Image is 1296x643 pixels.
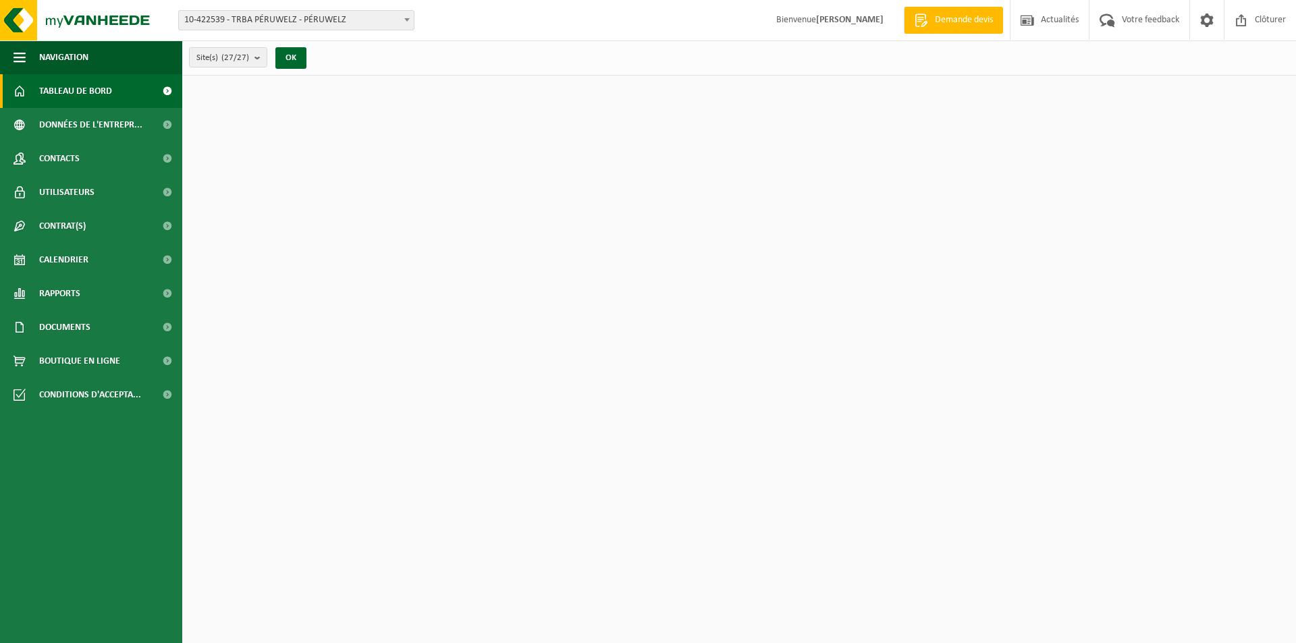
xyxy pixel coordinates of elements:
strong: [PERSON_NAME] [816,15,884,25]
span: 10-422539 - TRBA PÉRUWELZ - PÉRUWELZ [178,10,414,30]
span: Utilisateurs [39,175,94,209]
span: Contrat(s) [39,209,86,243]
span: Rapports [39,277,80,310]
span: Documents [39,310,90,344]
span: Tableau de bord [39,74,112,108]
span: Navigation [39,40,88,74]
count: (27/27) [221,53,249,62]
span: Demande devis [932,13,996,27]
span: 10-422539 - TRBA PÉRUWELZ - PÉRUWELZ [179,11,414,30]
span: Contacts [39,142,80,175]
span: Calendrier [39,243,88,277]
span: Boutique en ligne [39,344,120,378]
button: Site(s)(27/27) [189,47,267,67]
span: Données de l'entrepr... [39,108,142,142]
span: Conditions d'accepta... [39,378,141,412]
a: Demande devis [904,7,1003,34]
span: Site(s) [196,48,249,68]
button: OK [275,47,306,69]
